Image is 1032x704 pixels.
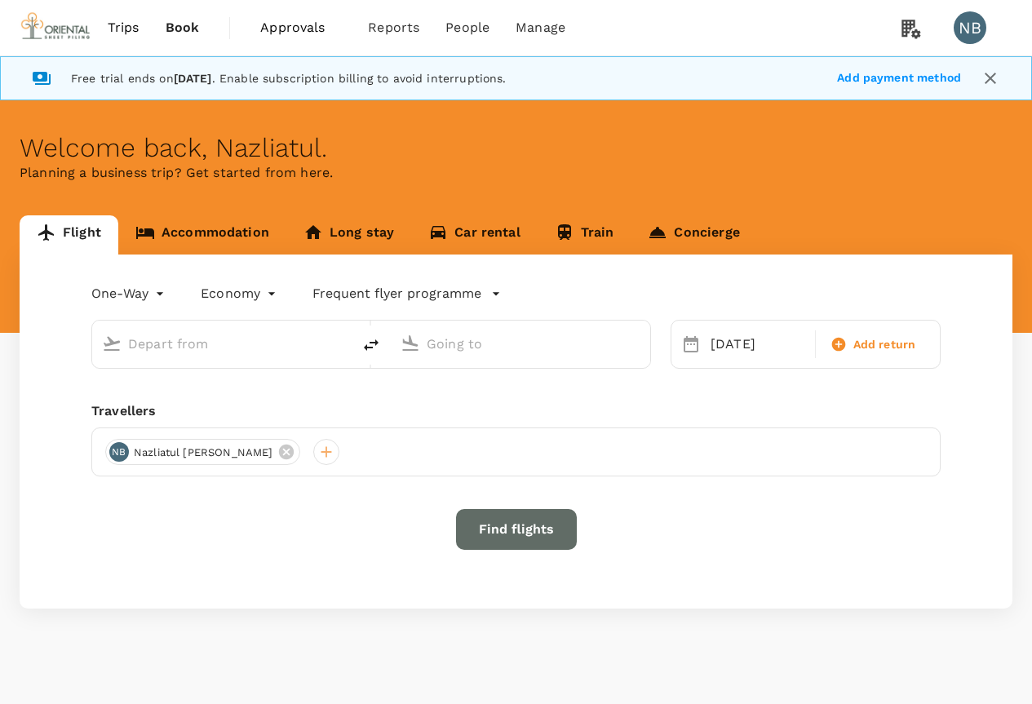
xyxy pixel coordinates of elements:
[201,281,280,307] div: Economy
[352,325,391,365] button: delete
[639,342,642,345] button: Open
[20,163,1012,183] p: Planning a business trip? Get started from here.
[340,342,343,345] button: Open
[286,215,411,255] a: Long stay
[312,284,481,303] p: Frequent flyer programme
[954,11,986,44] div: NB
[631,215,756,255] a: Concierge
[105,439,300,465] div: NBNazliatul [PERSON_NAME]
[456,509,577,550] button: Find flights
[704,328,812,361] div: [DATE]
[91,401,941,421] div: Travellers
[427,331,616,356] input: Going to
[109,442,129,462] div: NB
[174,72,212,85] b: [DATE]
[118,215,286,255] a: Accommodation
[260,18,342,38] span: Approvals
[20,10,95,46] img: ORIENTAL SHEET PILING SDN. BHD.
[853,336,916,353] span: Add return
[312,284,501,303] button: Frequent flyer programme
[71,70,507,86] p: Free trial ends on . Enable subscription billing to avoid interruptions.
[538,215,631,255] a: Train
[837,72,961,85] a: Add payment method
[166,18,200,38] span: Book
[20,133,1012,163] div: Welcome back , Nazliatul .
[368,18,419,38] span: Reports
[411,215,538,255] a: Car rental
[124,445,282,461] span: Nazliatul [PERSON_NAME]
[128,331,317,356] input: Depart from
[516,18,565,38] span: Manage
[108,18,140,38] span: Trips
[20,215,118,255] a: Flight
[445,18,489,38] span: People
[91,281,168,307] div: One-Way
